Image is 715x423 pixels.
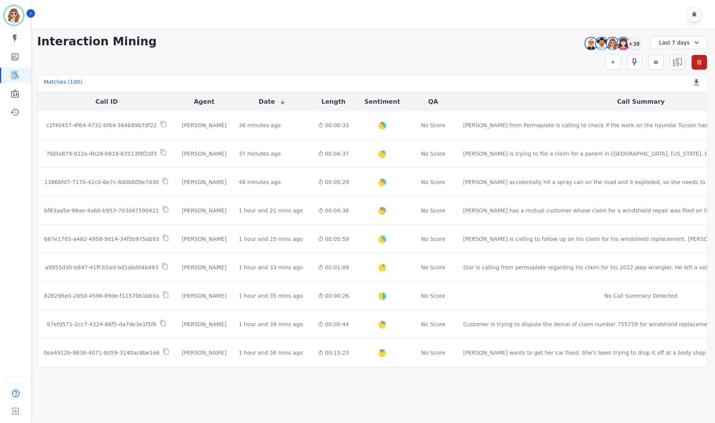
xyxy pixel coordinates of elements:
[239,292,303,300] div: 1 hour and 35 mins ago
[44,78,82,89] div: Matches ( 100 )
[182,320,226,328] div: [PERSON_NAME]
[37,35,157,48] h1: Interaction Mining
[318,320,349,328] div: 00:05:44
[318,349,349,357] div: 00:15:23
[46,150,157,158] p: 76bfa879-912a-4b28-b819-63513f8f2df3
[421,349,445,357] div: No Score
[5,6,23,25] img: Bordered avatar
[239,121,280,129] div: 36 minutes ago
[239,320,303,328] div: 1 hour and 39 mins ago
[239,207,303,214] div: 1 hour and 21 mins ago
[194,97,214,106] button: Agent
[421,292,445,300] div: No Score
[421,207,445,214] div: No Score
[44,178,159,186] p: 1386bfd7-7170-42c0-8e7c-8d0b809e7d30
[421,264,445,271] div: No Score
[421,150,445,158] div: No Score
[628,37,641,50] div: +38
[182,150,226,158] div: [PERSON_NAME]
[44,207,159,214] p: bf83aa5e-98ae-4a60-b953-703d47590421
[44,349,160,357] p: 0ea4912b-9638-4071-8d59-3140ac8be1e6
[318,121,349,129] div: 00:00:33
[182,235,226,243] div: [PERSON_NAME]
[182,349,226,357] div: [PERSON_NAME]
[318,178,349,186] div: 00:05:29
[318,264,349,271] div: 00:01:09
[318,207,349,214] div: 00:04:36
[182,121,226,129] div: [PERSON_NAME]
[421,121,445,129] div: No Score
[44,235,159,243] p: 667e1765-a482-4958-9d14-34f5b975ab93
[182,207,226,214] div: [PERSON_NAME]
[259,97,286,106] button: Date
[318,292,349,300] div: 00:00:26
[47,320,157,328] p: 87efd571-2cc7-4324-86f5-da7de3e1f5f8
[239,178,280,186] div: 48 minutes ago
[239,264,303,271] div: 1 hour and 33 mins ago
[96,97,118,106] button: Call ID
[182,178,226,186] div: [PERSON_NAME]
[44,292,159,300] p: 828296e0-2850-4596-89de-f11570b1bb3a
[421,320,445,328] div: No Score
[239,349,303,357] div: 1 hour and 56 mins ago
[617,97,665,106] button: Call Summary
[46,121,157,129] p: c2f40457-4f64-4732-bf64-384689b7df22
[318,150,349,158] div: 00:04:37
[364,97,400,106] button: Sentiment
[182,264,226,271] div: [PERSON_NAME]
[428,97,438,106] button: QA
[182,292,226,300] div: [PERSON_NAME]
[321,97,346,106] button: Length
[45,264,158,271] p: a9055d30-b847-41ff-b5ad-bd1abd04b493
[421,178,445,186] div: No Score
[651,36,707,49] div: Last 7 days
[239,150,280,158] div: 37 minutes ago
[421,235,445,243] div: No Score
[318,235,349,243] div: 00:05:59
[239,235,303,243] div: 1 hour and 25 mins ago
